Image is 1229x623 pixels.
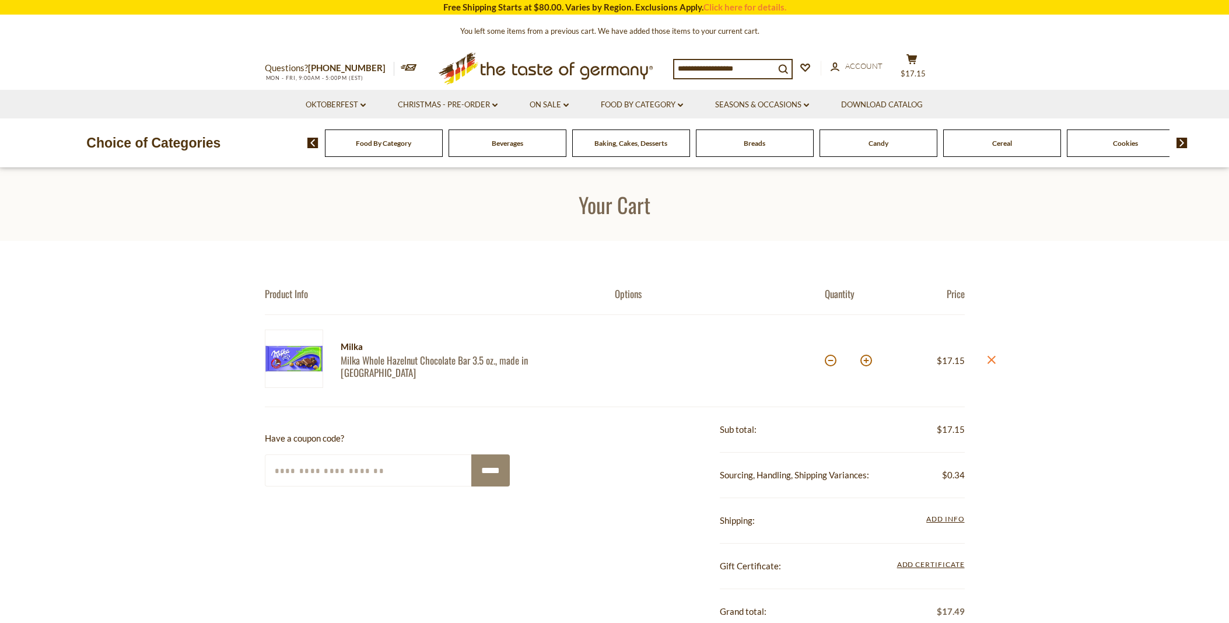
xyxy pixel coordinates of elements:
span: $17.15 [937,355,965,366]
span: Shipping: [720,515,755,526]
span: Grand total: [720,606,766,617]
a: Baking, Cakes, Desserts [594,139,667,148]
a: Milka Whole Hazelnut Chocolate Bar 3.5 oz., made in [GEOGRAPHIC_DATA] [341,354,594,379]
span: Add Certificate [897,559,965,572]
a: Christmas - PRE-ORDER [398,99,498,111]
div: Price [895,288,965,300]
div: Milka [341,339,594,354]
span: Add Info [926,514,964,523]
a: Breads [744,139,765,148]
button: $17.15 [895,54,930,83]
p: Questions? [265,61,394,76]
h1: Your Cart [36,191,1193,218]
img: previous arrow [307,138,318,148]
div: Quantity [825,288,895,300]
span: $17.49 [937,604,965,619]
a: Seasons & Occasions [715,99,809,111]
a: Download Catalog [841,99,923,111]
span: $17.15 [937,422,965,437]
a: Cookies [1113,139,1138,148]
a: Account [831,60,883,73]
a: Beverages [492,139,523,148]
a: Click here for details. [703,2,786,12]
p: Have a coupon code? [265,431,510,446]
a: [PHONE_NUMBER] [308,62,386,73]
a: Food By Category [356,139,411,148]
span: Account [845,61,883,71]
span: MON - FRI, 9:00AM - 5:00PM (EST) [265,75,364,81]
a: Candy [869,139,888,148]
div: Options [615,288,825,300]
a: Food By Category [601,99,683,111]
span: $17.15 [901,69,926,78]
a: On Sale [530,99,569,111]
div: Product Info [265,288,615,300]
a: Cereal [992,139,1012,148]
span: Gift Certificate: [720,561,781,571]
img: next arrow [1177,138,1188,148]
span: Sourcing, Handling, Shipping Variances: [720,470,869,480]
a: Oktoberfest [306,99,366,111]
span: Sub total: [720,424,757,435]
span: $0.34 [942,468,965,482]
img: Milka Whole Hazelnut Chocolate Bar [265,330,323,388]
